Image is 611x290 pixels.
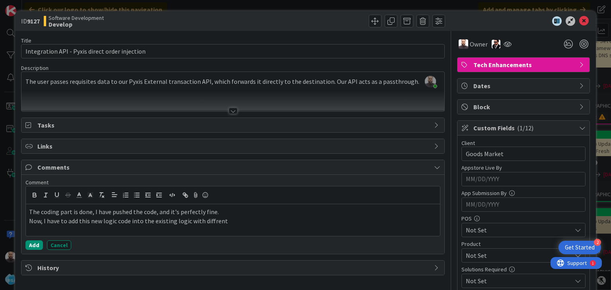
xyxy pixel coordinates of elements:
[473,123,575,133] span: Custom Fields
[37,162,430,172] span: Comments
[558,241,601,254] div: Open Get Started checklist, remaining modules: 2
[473,60,575,70] span: Tech Enhancements
[466,225,572,235] span: Not Set
[49,21,104,27] b: Develop
[37,263,430,273] span: History
[37,141,430,151] span: Links
[466,172,581,186] input: MM/DD/YYYY
[17,1,36,11] span: Support
[461,267,586,272] div: Solutions Required
[466,251,572,260] span: Not Set
[21,44,444,58] input: type card name here...
[517,124,533,132] span: ( 1/12 )
[21,64,49,72] span: Description
[461,139,475,147] label: Client
[466,276,572,286] span: Not Set
[461,190,586,196] div: App Submission By
[461,241,586,247] div: Product
[21,37,31,44] label: Title
[49,15,104,21] span: Software Development
[47,240,71,250] button: Cancel
[27,17,40,25] b: 9127
[459,39,468,49] img: SB
[594,239,601,246] div: 2
[461,165,586,170] div: Appstore Live By
[492,40,500,48] img: AC
[37,120,430,130] span: Tasks
[21,16,40,26] span: ID
[25,77,440,86] p: The user passes requisites data to our Pyxis External transaction API, which forwards it directly...
[470,39,488,49] span: Owner
[29,217,436,226] p: Now, I have to add this new logic code into the existing logic with diffrent
[565,244,595,251] div: Get Started
[466,198,581,211] input: MM/DD/YYYY
[461,216,586,221] div: POS
[473,81,575,91] span: Dates
[473,102,575,112] span: Block
[25,240,43,250] button: Add
[425,76,436,87] img: MKY4RPIUmZKFk7wxrT9jOxNzr2uoMmNS.jpeg
[25,179,49,186] span: Comment
[41,3,43,10] div: 1
[29,207,436,217] p: The coding part is done, I have pushed the code, and it's perfectly fine.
